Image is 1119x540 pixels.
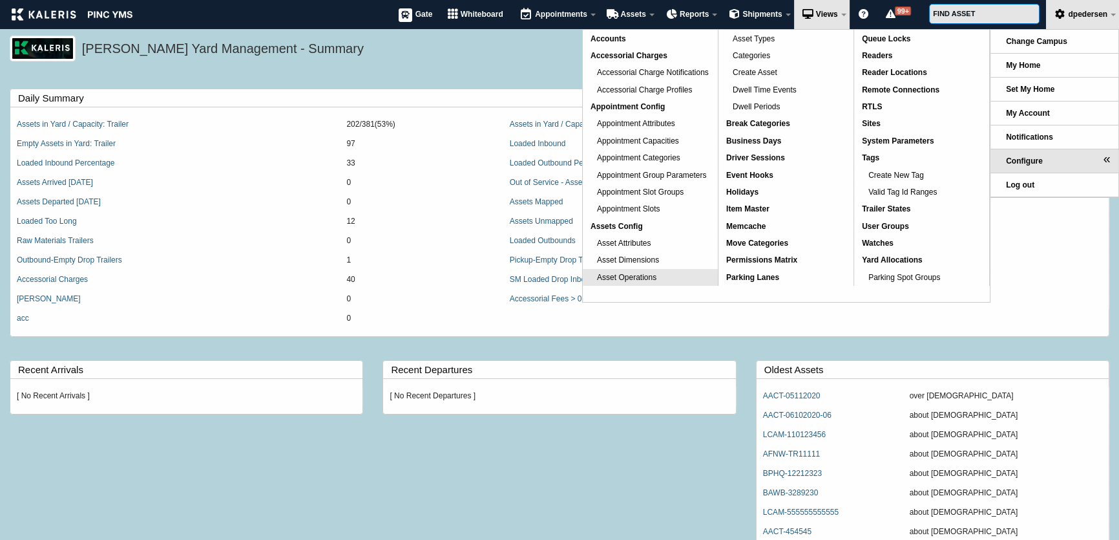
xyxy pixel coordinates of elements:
[597,85,692,94] span: Accessorial Charge Profiles
[17,314,29,323] a: acc
[903,426,1109,445] td: about [DEMOGRAPHIC_DATA]
[946,193,1109,212] td: 76
[340,193,503,212] td: 0
[862,222,909,231] span: User Groups
[862,119,881,128] span: Sites
[597,255,659,265] span: Asset Dimensions
[510,236,576,245] a: Loaded Outbounds
[733,34,775,43] span: Asset Types
[17,236,94,245] a: Raw Materials Trailers
[17,178,93,187] a: Assets Arrived [DATE]
[862,34,910,43] span: Queue Locks
[620,10,645,19] span: Assets
[946,251,1109,270] td: 5
[726,204,769,213] span: Item Master
[17,275,88,284] a: Accessorial Charges
[816,10,838,19] span: Views
[903,464,1109,484] td: about [DEMOGRAPHIC_DATA]
[535,10,587,19] span: Appointments
[990,149,1118,173] li: Configure
[726,136,781,146] span: Business Days
[862,102,882,111] span: RTLS
[764,361,1109,378] label: Oldest Assets
[340,135,503,154] td: 97
[868,273,940,282] span: Parking Spot Groups
[597,273,656,282] span: Asset Operations
[862,136,934,146] span: System Parameters
[680,10,709,19] span: Reports
[340,270,503,290] td: 40
[12,8,132,21] img: kaleris_pinc-9d9452ea2abe8761a8e09321c3823821456f7e8afc7303df8a03059e807e3f55.png
[597,136,679,146] span: Appointment Capacities
[763,449,820,459] a: AFNW-TR11111
[1006,109,1050,118] span: My Account
[597,153,680,162] span: Appointment Categories
[510,120,664,129] a: Assets in Yard / Capacity (excl doors): Trailer
[726,188,758,197] span: Holidays
[1006,180,1034,189] span: Log out
[591,34,626,43] span: Accounts
[82,39,1103,61] h5: [PERSON_NAME] Yard Management - Summary
[903,387,1109,406] td: over [DEMOGRAPHIC_DATA]
[591,51,667,60] span: Accessorial Charges
[733,102,780,111] span: Dwell Periods
[415,10,433,19] span: Gate
[510,197,563,206] a: Assets Mapped
[763,411,831,420] a: AACT-06102020-06
[862,51,892,60] span: Readers
[726,255,797,265] span: Permissions Matrix
[390,391,476,400] em: [ No Recent Departures ]
[862,85,939,94] span: Remote Connections
[18,361,362,378] label: Recent Arrivals
[946,212,1109,232] td: 135
[946,270,1109,290] td: 45
[1006,85,1054,94] span: Set My Home
[340,173,503,193] td: 0
[597,188,684,197] span: Appointment Slot Groups
[1006,61,1040,70] span: My Home
[862,153,879,162] span: Tags
[868,171,924,180] span: Create New Tag
[340,154,503,173] td: 33
[903,503,1109,523] td: about [DEMOGRAPHIC_DATA]
[340,309,503,329] td: 0
[733,68,777,77] span: Create Asset
[726,153,785,162] span: Driver Sessions
[340,251,503,270] td: 1
[946,290,1109,309] td: 41
[17,139,116,148] a: Empty Assets in Yard: Trailer
[862,255,923,265] span: Yard Allocations
[763,527,811,536] a: AACT-454545
[340,115,503,135] td: 202/381(53%)
[340,290,503,309] td: 0
[510,275,625,284] a: SM Loaded Drop Inbound in Yard
[733,51,770,60] span: Categories
[597,204,660,213] span: Appointment Slots
[17,158,114,167] a: Loaded Inbound Percentage
[510,178,589,187] a: Out of Service - Assets
[17,197,101,206] a: Assets Departed [DATE]
[903,406,1109,426] td: about [DEMOGRAPHIC_DATA]
[17,294,81,303] a: [PERSON_NAME]
[340,212,503,232] td: 12
[895,6,911,16] span: 99+
[1006,133,1053,142] span: Notifications
[763,488,819,497] a: BAWB-3289230
[929,4,1040,24] input: FIND ASSET
[597,171,706,180] span: Appointment Group Parameters
[591,222,643,231] span: Assets Config
[1006,37,1067,46] span: Change Campus
[597,119,675,128] span: Appointment Attributes
[461,10,503,19] span: Whiteboard
[17,120,129,129] a: Assets in Yard / Capacity: Trailer
[733,85,797,94] span: Dwell Time Events
[903,484,1109,503] td: about [DEMOGRAPHIC_DATA]
[340,232,503,251] td: 0
[763,508,839,517] a: LCAM-555555555555
[597,68,709,77] span: Accessorial Charge Notifications
[1006,157,1043,166] span: Configure
[10,36,76,61] img: logo_pnc-prd.png
[510,158,614,167] a: Loaded Outbound Percentage
[742,10,782,19] span: Shipments
[763,391,821,400] a: AACT-05112020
